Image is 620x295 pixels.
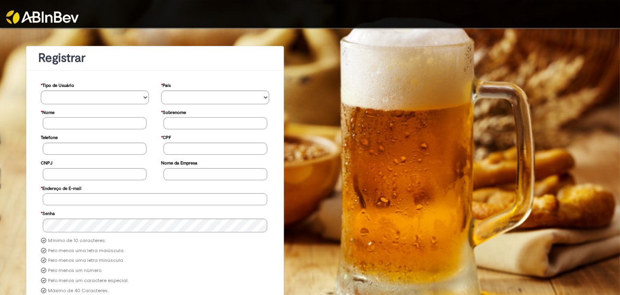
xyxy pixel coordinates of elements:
[41,131,58,143] label: Telefone
[41,156,52,168] label: CNPJ
[48,248,124,254] label: Pelo menos uma letra maiúscula.
[48,257,124,264] label: Pelo menos uma letra minúscula.
[41,79,74,91] label: Tipo de Usuário
[48,278,128,284] label: Pelo menos um caractere especial.
[38,51,272,65] h1: Registrar
[161,106,186,118] label: Sobrenome
[41,106,54,118] label: Nome
[161,79,171,91] label: País
[48,288,109,294] label: Máximo de 40 Caracteres.
[48,268,102,274] label: Pelo menos um número.
[6,11,79,24] img: ABInbev-white.png
[41,207,55,219] label: Senha
[161,156,197,168] label: Nome da Empresa
[41,182,81,194] label: Endereço de E-mail
[161,131,171,143] label: CPF
[48,238,106,244] label: Mínimo de 10 caracteres.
